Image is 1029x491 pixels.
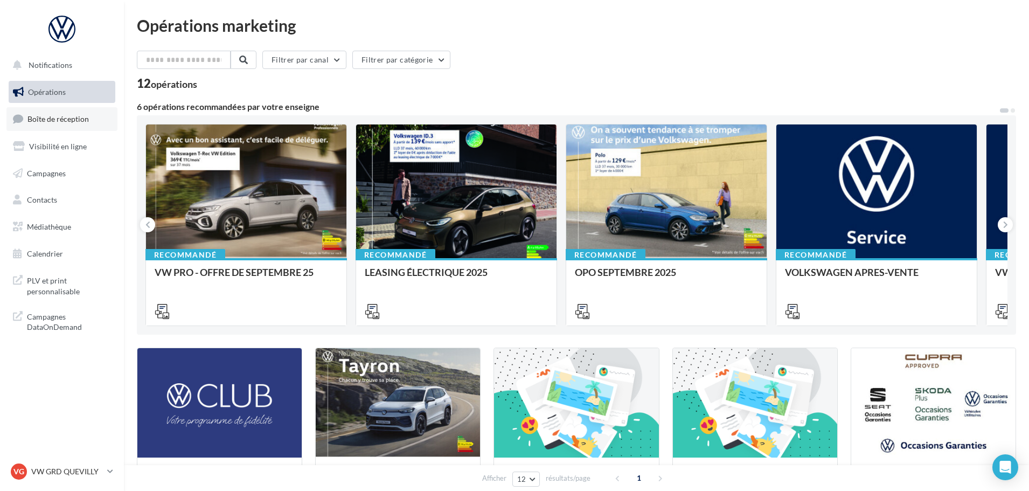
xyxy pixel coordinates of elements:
span: PLV et print personnalisable [27,273,111,296]
div: 12 [137,78,197,89]
a: Campagnes DataOnDemand [6,305,117,337]
div: 6 opérations recommandées par votre enseigne [137,102,999,111]
div: Open Intercom Messenger [992,454,1018,480]
span: 12 [517,475,526,483]
div: Recommandé [566,249,645,261]
span: Campagnes [27,168,66,177]
button: 12 [512,472,540,487]
a: PLV et print personnalisable [6,269,117,301]
a: Calendrier [6,243,117,265]
div: OPO SEPTEMBRE 2025 [575,267,758,288]
button: Notifications [6,54,113,77]
div: VW PRO - OFFRE DE SEPTEMBRE 25 [155,267,338,288]
a: Médiathèque [6,216,117,238]
a: Visibilité en ligne [6,135,117,158]
a: Opérations [6,81,117,103]
div: LEASING ÉLECTRIQUE 2025 [365,267,548,288]
button: Filtrer par catégorie [352,51,450,69]
span: résultats/page [546,473,590,483]
span: Afficher [482,473,506,483]
div: Opérations marketing [137,17,1016,33]
span: Opérations [28,87,66,96]
span: 1 [630,469,648,487]
span: Notifications [29,60,72,70]
span: Visibilité en ligne [29,142,87,151]
a: Campagnes [6,162,117,185]
button: Filtrer par canal [262,51,346,69]
span: Boîte de réception [27,114,89,123]
div: opérations [151,79,197,89]
div: Recommandé [145,249,225,261]
div: Recommandé [356,249,435,261]
span: Calendrier [27,249,63,258]
div: Recommandé [776,249,856,261]
span: VG [13,466,24,477]
p: VW GRD QUEVILLY [31,466,103,477]
div: VOLKSWAGEN APRES-VENTE [785,267,968,288]
a: Boîte de réception [6,107,117,130]
span: Campagnes DataOnDemand [27,309,111,333]
span: Médiathèque [27,222,71,231]
span: Contacts [27,195,57,204]
a: VG VW GRD QUEVILLY [9,461,115,482]
a: Contacts [6,189,117,211]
